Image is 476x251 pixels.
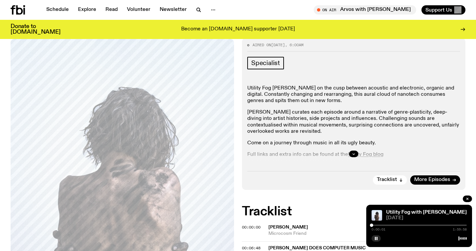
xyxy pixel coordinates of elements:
span: 0:00:01 [372,228,385,231]
button: Tracklist [373,175,407,185]
button: 00:00:00 [242,226,260,229]
span: [PERSON_NAME] [268,225,308,230]
span: [DATE] [271,42,285,48]
h2: Tracklist [242,206,465,218]
a: Explore [74,5,100,15]
a: Volunteer [123,5,154,15]
a: Specialist [247,57,284,69]
a: Newsletter [156,5,191,15]
span: [PERSON_NAME] does computer music [268,246,366,250]
a: Utility Fog with [PERSON_NAME] [386,210,467,215]
span: 1:59:58 [453,228,467,231]
button: Support Us [421,5,465,15]
a: More Episodes [410,175,460,185]
p: Utility Fog [PERSON_NAME] on the cusp between acoustic and electronic, organic and digital. Const... [247,85,460,104]
span: 00:00:00 [242,225,260,230]
p: Become an [DOMAIN_NAME] supporter [DATE] [181,26,295,32]
button: On AirArvos with [PERSON_NAME] [314,5,416,15]
h3: Donate to [DOMAIN_NAME] [11,24,60,35]
p: [PERSON_NAME] curates each episode around a narrative of genre-plasticity, deep-diving into artis... [247,109,460,135]
button: 00:06:48 [242,246,260,250]
span: Aired on [253,42,271,48]
span: Specialist [251,59,280,67]
span: 00:06:48 [242,245,260,251]
img: Cover of Leese's album Δ [372,210,382,221]
span: , 6:00am [285,42,303,48]
span: Tune in live [321,7,413,12]
p: Come on a journey through music in all its ugly beauty. [247,140,460,146]
span: Microcosm Friend [268,231,465,237]
span: Tracklist [377,177,397,182]
span: [DATE] [386,216,467,221]
span: Support Us [425,7,452,13]
a: Schedule [42,5,73,15]
span: More Episodes [414,177,450,182]
a: Read [101,5,122,15]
